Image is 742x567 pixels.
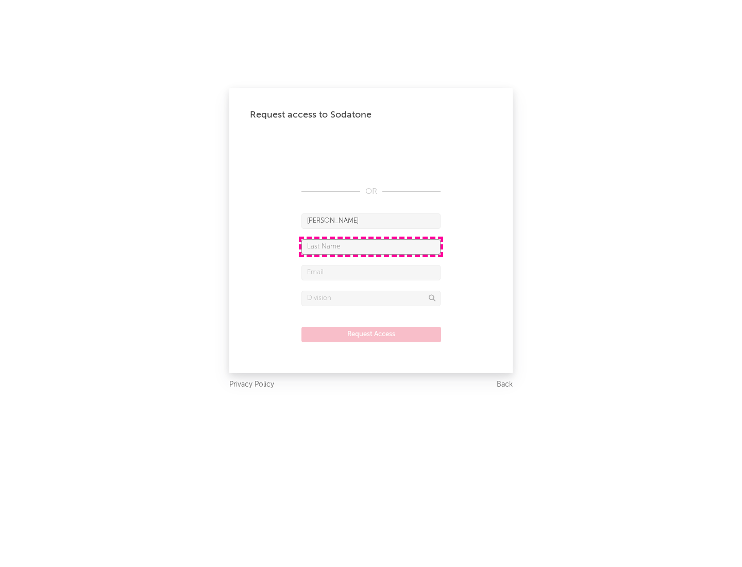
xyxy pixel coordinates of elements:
div: OR [301,186,441,198]
div: Request access to Sodatone [250,109,492,121]
button: Request Access [301,327,441,342]
input: Division [301,291,441,306]
input: First Name [301,213,441,229]
a: Back [497,378,513,391]
input: Email [301,265,441,280]
a: Privacy Policy [229,378,274,391]
input: Last Name [301,239,441,255]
